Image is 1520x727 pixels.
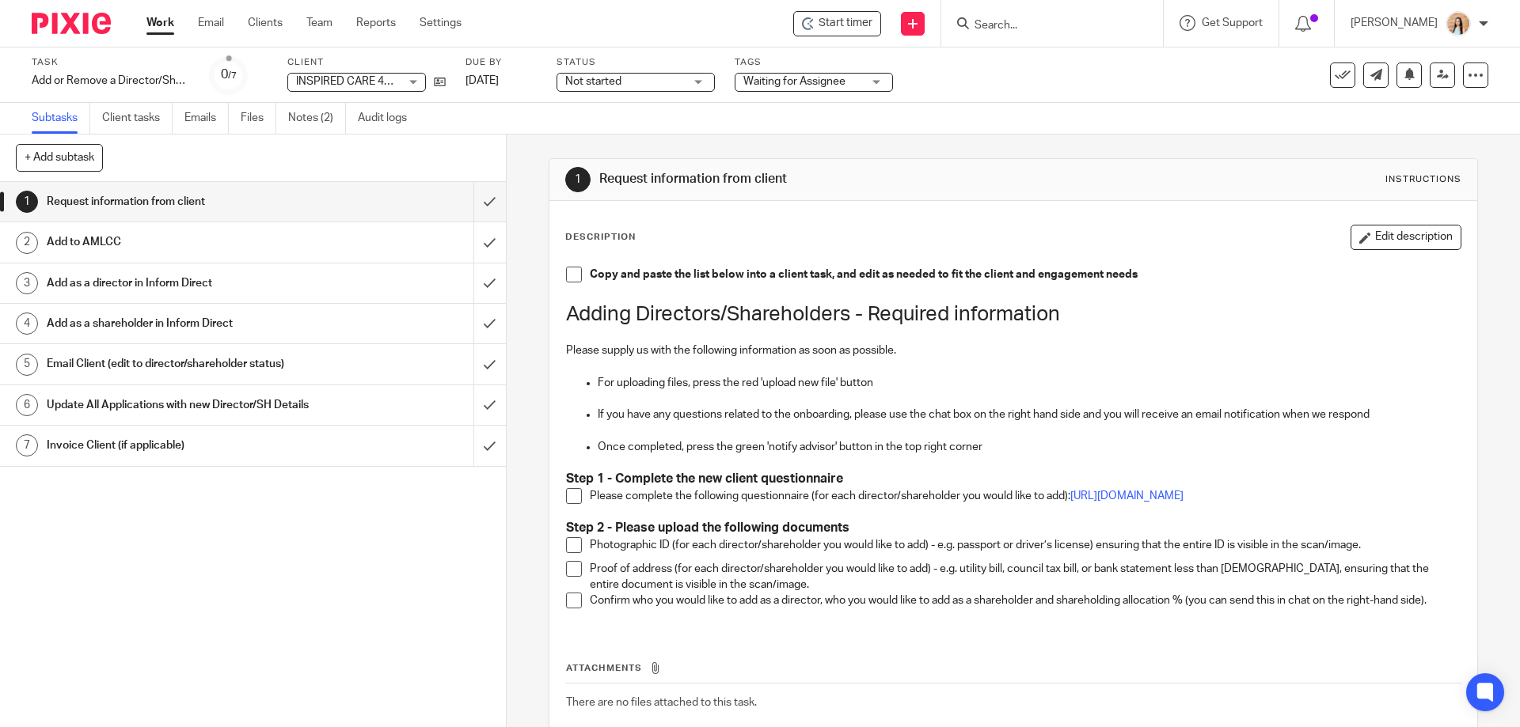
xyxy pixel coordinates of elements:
[566,521,849,534] strong: Step 2 - Please upload the following documents
[590,537,1460,553] p: Photographic ID (for each director/shareholder you would like to add) - e.g. passport or driver’s...
[47,230,321,254] h1: Add to AMLCC
[47,271,321,295] h1: Add as a director in Inform Direct
[598,407,1460,422] p: If you have any questions related to the onboarding, please use the chat box on the right hand si...
[973,19,1115,33] input: Search
[306,15,332,31] a: Team
[16,191,38,213] div: 1
[465,75,499,86] span: [DATE]
[296,76,426,87] span: INSPIRED CARE 4ALL LTD
[565,76,621,87] span: Not started
[420,15,462,31] a: Settings
[248,15,283,31] a: Clients
[565,231,636,244] p: Description
[32,103,90,134] a: Subtasks
[288,103,346,134] a: Notes (2)
[566,472,843,485] strong: Step 1 - Complete the new client questionnaire
[557,56,715,69] label: Status
[16,232,38,254] div: 2
[598,375,1460,391] p: For uploading files, press the red 'upload new file' button
[1202,17,1263,28] span: Get Support
[793,11,881,36] div: INSPIRED CARE 4ALL LTD - Add or Remove a Director/Shareholder - Limited Company
[47,312,321,335] h1: Add as a shareholder in Inform Direct
[566,697,757,708] span: There are no files attached to this task.
[1070,490,1184,502] a: [URL][DOMAIN_NAME]
[1446,11,1471,36] img: Linkedin%20Posts%20-%20Client%20success%20stories%20(1).png
[16,272,38,294] div: 3
[566,302,1460,327] h1: Adding Directors/Shareholders - Required information
[184,103,229,134] a: Emails
[590,488,1460,504] p: Please complete the following questionnaire (for each director/shareholder you would like to add):
[32,13,111,34] img: Pixie
[16,144,103,171] button: + Add subtask
[598,439,1460,455] p: Once completed, press the green 'notify advisor' button in the top right corner
[735,56,893,69] label: Tags
[565,167,591,192] div: 1
[465,56,537,69] label: Due by
[16,312,38,335] div: 4
[16,354,38,376] div: 5
[743,76,845,87] span: Waiting for Assignee
[358,103,419,134] a: Audit logs
[198,15,224,31] a: Email
[566,343,1460,358] p: Please supply us with the following information as soon as possible.
[32,56,190,69] label: Task
[1351,225,1461,250] button: Edit description
[32,73,190,89] div: Add or Remove a Director/Shareholder - Limited Company
[146,15,174,31] a: Work
[819,15,872,32] span: Start timer
[16,394,38,416] div: 6
[1351,15,1438,31] p: [PERSON_NAME]
[47,352,321,376] h1: Email Client (edit to director/shareholder status)
[356,15,396,31] a: Reports
[228,71,237,80] small: /7
[590,593,1460,608] p: Confirm who you would like to add as a director, who you would like to add as a shareholder and s...
[16,434,38,456] div: 7
[241,103,276,134] a: Files
[47,393,321,417] h1: Update All Applications with new Director/SH Details
[47,190,321,214] h1: Request information from client
[47,434,321,457] h1: Invoice Client (if applicable)
[102,103,173,134] a: Client tasks
[566,664,642,672] span: Attachments
[221,66,237,84] div: 0
[599,171,1047,187] h1: Request information from client
[1385,173,1461,186] div: Instructions
[590,269,1138,280] strong: Copy and paste the list below into a client task, and edit as needed to fit the client and engage...
[287,56,446,69] label: Client
[590,561,1460,593] p: Proof of address (for each director/shareholder you would like to add) - e.g. utility bill, counc...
